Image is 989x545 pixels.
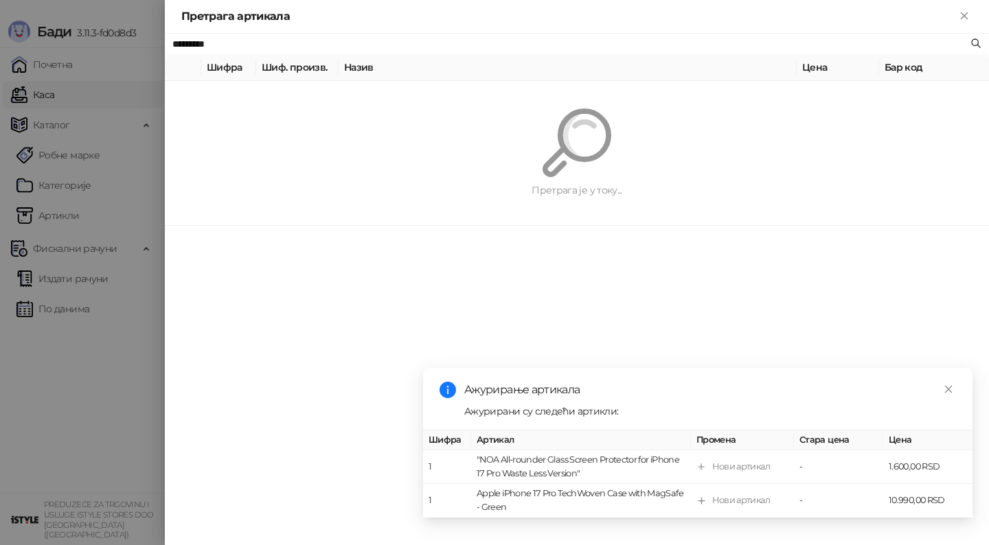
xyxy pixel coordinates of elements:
th: Цена [797,54,879,81]
div: Ажурирани су следећи артикли: [464,404,956,419]
td: 10.990,00 RSD [883,485,973,518]
td: "NOA All-rounder Glass Screen Protector for iPhone 17 Pro Waste Less Version" [471,451,691,485]
td: 1 [423,485,471,518]
td: - [794,485,883,518]
div: Нови артикал [712,461,770,474]
div: Нови артикал [712,494,770,508]
span: close [944,384,953,394]
td: 1.600,00 RSD [883,451,973,485]
td: - [794,451,883,485]
button: Close [956,8,973,25]
div: Претрага артикала [181,8,956,25]
div: Претрага је у току... [198,183,956,198]
th: Цена [883,430,973,450]
td: 1 [423,451,471,485]
th: Назив [339,54,797,81]
span: info-circle [440,382,456,398]
th: Артикал [471,430,691,450]
th: Шиф. произв. [256,54,339,81]
th: Бар код [879,54,989,81]
th: Шифра [201,54,256,81]
th: Стара цена [794,430,883,450]
a: Close [941,382,956,397]
th: Промена [691,430,794,450]
td: Apple iPhone 17 Pro TechWoven Case with MagSafe - Green [471,485,691,518]
div: Ажурирање артикала [464,382,956,398]
th: Шифра [423,430,471,450]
